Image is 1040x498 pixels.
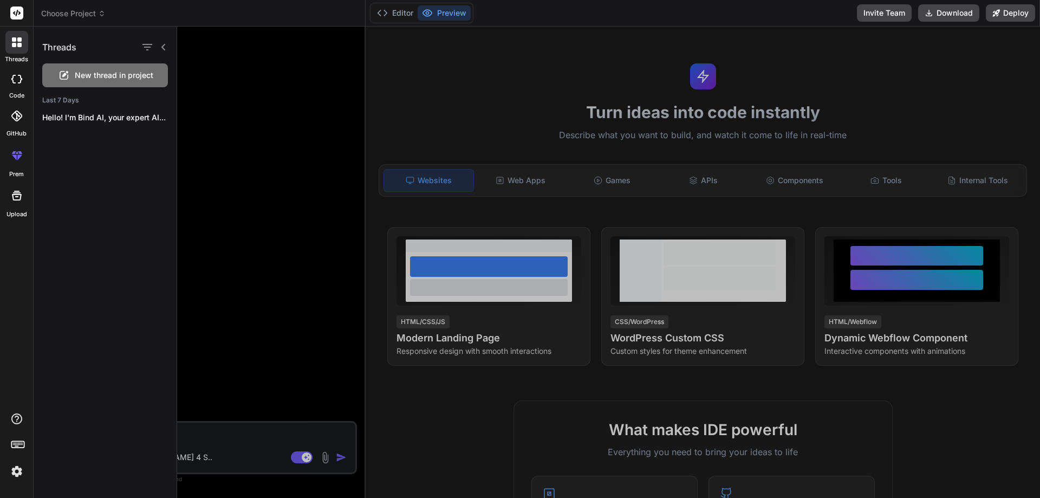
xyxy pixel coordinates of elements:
h1: Threads [42,41,76,54]
label: GitHub [6,129,27,138]
span: New thread in project [75,70,153,81]
span: Choose Project [41,8,106,19]
p: Hello! I'm Bind AI, your expert AI... [42,112,177,123]
label: code [9,91,24,100]
button: Preview [418,5,471,21]
button: Editor [373,5,418,21]
h2: Last 7 Days [34,96,177,105]
label: threads [5,55,28,64]
img: settings [8,462,26,481]
button: Download [918,4,979,22]
button: Deploy [986,4,1035,22]
label: prem [9,170,24,179]
label: Upload [6,210,27,219]
button: Invite Team [857,4,912,22]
